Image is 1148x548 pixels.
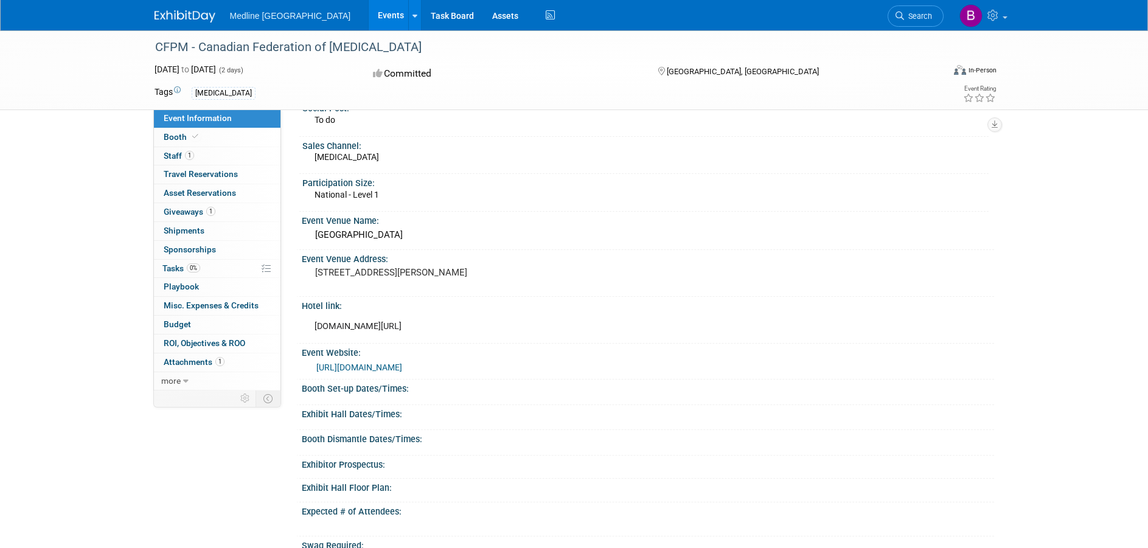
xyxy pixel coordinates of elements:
a: Asset Reservations [154,184,280,203]
a: ROI, Objectives & ROO [154,335,280,353]
div: Participation Size: [302,174,989,189]
a: Attachments1 [154,353,280,372]
div: Hotel link: [302,297,994,312]
img: Format-Inperson.png [954,65,966,75]
a: Sponsorships [154,241,280,259]
div: Exhibitor Prospectus: [302,456,994,471]
span: to [179,64,191,74]
div: [DOMAIN_NAME][URL] [306,314,859,339]
span: more [161,376,181,386]
span: Event Information [164,113,232,123]
span: Search [904,12,932,21]
a: Tasks0% [154,260,280,278]
div: Sales Channel: [302,137,989,152]
span: [MEDICAL_DATA] [315,152,379,162]
div: CFPM - Canadian Federation of [MEDICAL_DATA] [151,36,925,58]
span: 1 [206,207,215,216]
pre: [STREET_ADDRESS][PERSON_NAME] [315,267,577,278]
span: To do [315,115,335,125]
a: Search [888,5,944,27]
a: Travel Reservations [154,165,280,184]
div: Exhibit Hall Dates/Times: [302,405,994,420]
div: Event Rating [963,86,996,92]
span: Staff [164,151,194,161]
div: Booth Set-up Dates/Times: [302,380,994,395]
div: Event Venue Address: [302,250,994,265]
a: Giveaways1 [154,203,280,221]
div: In-Person [968,66,997,75]
span: Attachments [164,357,224,367]
span: 1 [185,151,194,160]
div: Booth Dismantle Dates/Times: [302,430,994,445]
span: Asset Reservations [164,188,236,198]
td: Tags [155,86,181,100]
span: Playbook [164,282,199,291]
div: Event Venue Name: [302,212,994,227]
img: ExhibitDay [155,10,215,23]
span: 0% [187,263,200,272]
div: Event Website: [302,344,994,359]
span: Tasks [162,263,200,273]
span: Budget [164,319,191,329]
span: Giveaways [164,207,215,217]
span: National - Level 1 [315,190,379,199]
a: Budget [154,316,280,334]
span: Medline [GEOGRAPHIC_DATA] [230,11,351,21]
td: Toggle Event Tabs [256,390,280,406]
span: Travel Reservations [164,169,238,179]
td: Personalize Event Tab Strip [235,390,256,406]
div: Committed [369,63,638,85]
img: Brad Imhoff [959,4,983,27]
div: Event Format [872,63,997,82]
span: ROI, Objectives & ROO [164,338,245,348]
div: Expected # of Attendees: [302,502,994,518]
a: Misc. Expenses & Credits [154,297,280,315]
span: Booth [164,132,201,142]
span: [GEOGRAPHIC_DATA], [GEOGRAPHIC_DATA] [667,67,819,76]
span: [DATE] [DATE] [155,64,216,74]
a: more [154,372,280,390]
span: Shipments [164,226,204,235]
a: Booth [154,128,280,147]
span: (2 days) [218,66,243,74]
a: Event Information [154,109,280,128]
span: Sponsorships [164,245,216,254]
a: Playbook [154,278,280,296]
div: Exhibit Hall Floor Plan: [302,479,994,494]
span: Misc. Expenses & Credits [164,300,259,310]
a: Shipments [154,222,280,240]
span: 1 [215,357,224,366]
i: Booth reservation complete [192,133,198,140]
div: [MEDICAL_DATA] [192,87,256,100]
a: Staff1 [154,147,280,165]
a: [URL][DOMAIN_NAME] [316,362,402,372]
div: [GEOGRAPHIC_DATA] [311,226,985,245]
